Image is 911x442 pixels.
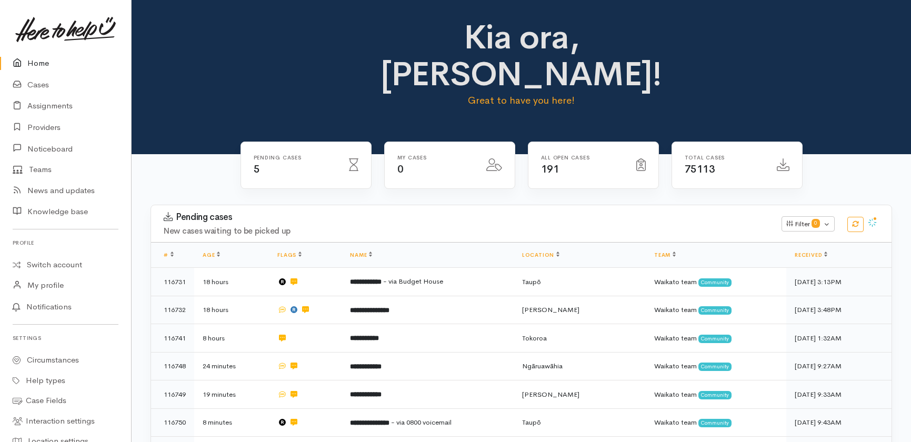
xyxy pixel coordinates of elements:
[698,306,732,315] span: Community
[698,278,732,287] span: Community
[646,296,786,324] td: Waikato team
[13,236,118,250] h6: Profile
[795,252,827,258] a: Received
[685,163,715,176] span: 75113
[812,219,820,227] span: 0
[646,380,786,409] td: Waikato team
[151,324,194,353] td: 116741
[194,268,269,296] td: 18 hours
[646,408,786,437] td: Waikato team
[646,268,786,296] td: Waikato team
[541,163,559,176] span: 191
[339,93,704,108] p: Great to have you here!
[698,391,732,399] span: Community
[786,380,892,409] td: [DATE] 9:33AM
[254,163,260,176] span: 5
[194,296,269,324] td: 18 hours
[151,408,194,437] td: 116750
[522,252,559,258] a: Location
[391,418,452,427] span: - via 0800 voicemail
[541,155,624,160] h6: All Open cases
[164,227,769,236] h4: New cases waiting to be picked up
[164,252,174,258] a: #
[194,408,269,437] td: 8 minutes
[522,418,541,427] span: Taupō
[698,419,732,427] span: Community
[786,408,892,437] td: [DATE] 9:43AM
[151,352,194,380] td: 116748
[522,361,563,370] span: Ngāruawāhia
[786,324,892,353] td: [DATE] 1:32AM
[151,380,194,409] td: 116749
[277,252,302,258] a: Flags
[782,216,835,232] button: Filter0
[397,155,474,160] h6: My cases
[383,277,443,286] span: - via Budget House
[254,155,336,160] h6: Pending cases
[522,305,579,314] span: [PERSON_NAME]
[164,212,769,223] h3: Pending cases
[646,324,786,353] td: Waikato team
[646,352,786,380] td: Waikato team
[522,277,541,286] span: Taupō
[397,163,404,176] span: 0
[194,380,269,409] td: 19 minutes
[522,390,579,399] span: [PERSON_NAME]
[13,331,118,345] h6: Settings
[786,296,892,324] td: [DATE] 3:48PM
[522,334,547,343] span: Tokoroa
[654,252,676,258] a: Team
[194,352,269,380] td: 24 minutes
[786,268,892,296] td: [DATE] 3:13PM
[698,363,732,371] span: Community
[350,252,372,258] a: Name
[151,268,194,296] td: 116731
[194,324,269,353] td: 8 hours
[786,352,892,380] td: [DATE] 9:27AM
[339,19,704,93] h1: Kia ora, [PERSON_NAME]!
[151,296,194,324] td: 116732
[698,335,732,343] span: Community
[203,252,220,258] a: Age
[685,155,764,160] h6: Total cases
